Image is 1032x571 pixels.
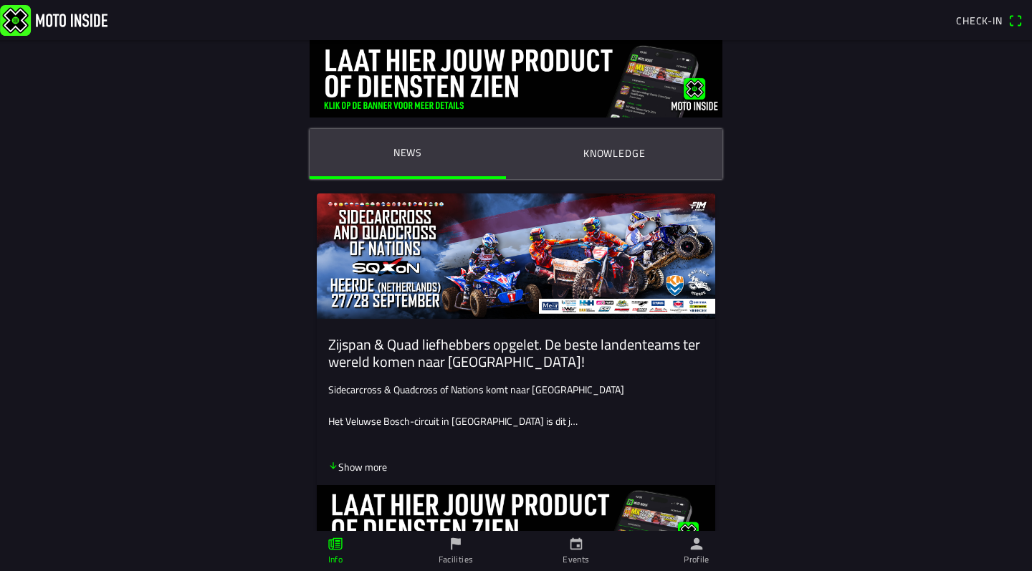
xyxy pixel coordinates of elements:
ion-icon: paper [328,536,343,552]
ion-label: News [393,145,422,160]
ion-icon: calendar [568,536,584,552]
img: ovdhpoPiYVyyWxH96Op6EavZdUOyIWdtEOENrLni.jpg [317,485,715,560]
ion-label: Events [563,553,589,566]
p: Show more [328,459,387,474]
ion-label: Knowledge [583,145,646,161]
ion-icon: arrow down [328,461,338,471]
ion-icon: flag [448,536,464,552]
img: DquIORQn5pFcG0wREDc6xsoRnKbaxAuyzJmd8qj8.jpg [310,40,722,117]
ion-label: Info [328,553,343,566]
span: Check-in [956,13,1003,28]
ion-label: Profile [684,553,709,566]
p: Sidecarcross & Quadcross of Nations komt naar [GEOGRAPHIC_DATA] [328,382,704,397]
ion-card-title: Zijspan & Quad liefhebbers opgelet. De beste landenteams ter wereld komen naar [GEOGRAPHIC_DATA]! [328,336,704,370]
ion-label: Facilities [439,553,474,566]
p: Het Veluwse Bosch-circuit in [GEOGRAPHIC_DATA] is dit j… [328,413,704,428]
a: Check-inqr scanner [949,8,1029,32]
ion-icon: person [689,536,704,552]
img: 64v4Apfhk9kRvyee7tCCbhUWCIhqkwx3UzeRWfBS.jpg [317,193,715,319]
